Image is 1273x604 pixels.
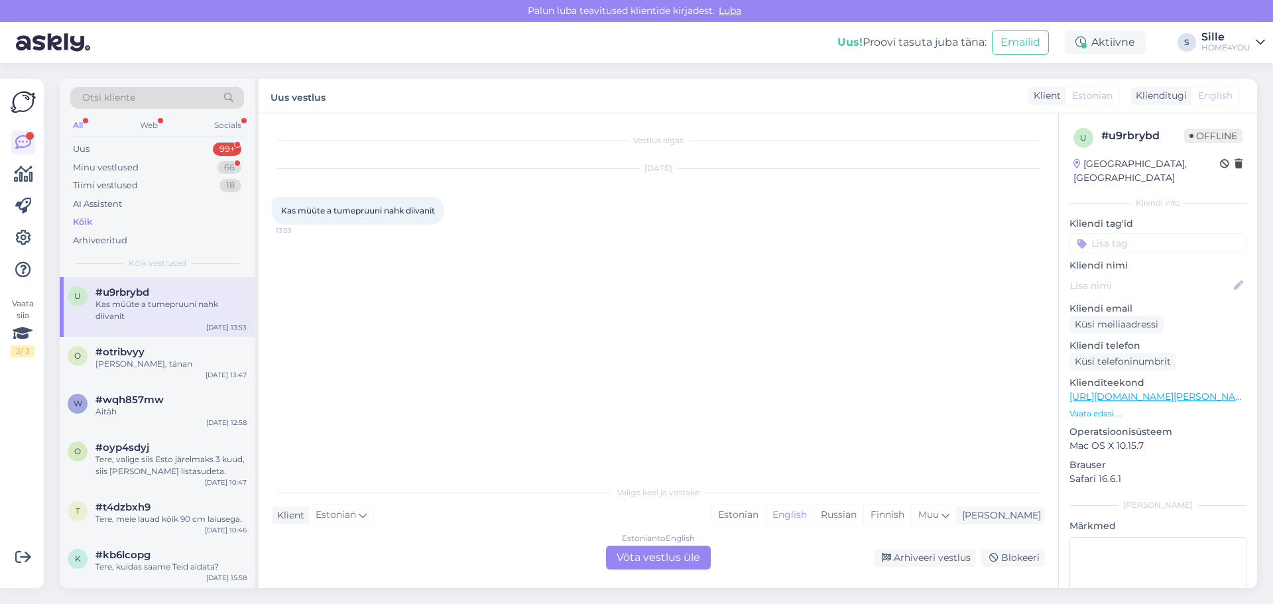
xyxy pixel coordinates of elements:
div: Estonian to English [622,532,695,544]
div: 99+ [213,143,241,156]
div: [DATE] 12:58 [206,418,247,428]
div: Proovi tasuta juba täna: [837,34,987,50]
div: Aktiivne [1065,30,1146,54]
span: k [75,554,81,564]
input: Lisa tag [1069,233,1246,253]
div: Minu vestlused [73,161,139,174]
div: Socials [212,117,244,134]
div: Tiimi vestlused [73,179,138,192]
div: Küsi meiliaadressi [1069,316,1164,333]
span: Luba [715,5,745,17]
div: [DATE] 13:53 [206,322,247,332]
div: [PERSON_NAME], tänan [95,358,247,370]
div: Valige keel ja vastake [272,487,1045,499]
div: Tere, meie lauad kõik 90 cm laiusega. [95,513,247,525]
p: Kliendi email [1069,302,1246,316]
div: [DATE] 10:47 [205,477,247,487]
div: Tere, valige siis Esto järelmaks 3 kuud, siis [PERSON_NAME] listasudeta. [95,453,247,477]
input: Lisa nimi [1070,278,1231,293]
div: Kliendi info [1069,197,1246,209]
div: Tere, kuidas saame Teid aidata? [95,561,247,573]
p: Brauser [1069,458,1246,472]
b: Uus! [837,36,863,48]
div: All [70,117,86,134]
div: Küsi telefoninumbrit [1069,353,1176,371]
span: w [74,398,82,408]
div: Russian [814,505,863,525]
div: Uus [73,143,90,156]
div: 2 / 3 [11,345,34,357]
span: o [74,446,81,456]
div: Vaata siia [11,298,34,357]
div: [DATE] 10:46 [205,525,247,535]
label: Uus vestlus [271,87,326,105]
div: Finnish [863,505,911,525]
div: English [765,505,814,525]
p: Kliendi nimi [1069,259,1246,272]
p: Kliendi tag'id [1069,217,1246,231]
span: u [74,291,81,301]
div: Web [137,117,160,134]
div: [DATE] 13:47 [206,370,247,380]
span: Muu [918,509,939,520]
div: Kõik [73,215,92,229]
span: Otsi kliente [82,91,135,105]
span: Estonian [316,508,356,522]
div: Aitäh [95,406,247,418]
button: Emailid [992,30,1049,55]
div: Arhiveeritud [73,234,127,247]
div: # u9rbrybd [1101,128,1184,144]
span: #t4dzbxh9 [95,501,151,513]
div: S [1178,33,1196,52]
div: AI Assistent [73,198,122,211]
div: Klient [272,509,304,522]
div: [DATE] 15:58 [206,573,247,583]
div: [PERSON_NAME] [957,509,1041,522]
div: Estonian [711,505,765,525]
div: HOME4YOU [1201,42,1250,53]
div: [PERSON_NAME] [1069,499,1246,511]
img: Askly Logo [11,90,36,115]
div: Klienditugi [1130,89,1187,103]
p: Kliendi telefon [1069,339,1246,353]
span: t [76,506,80,516]
span: #otribvyy [95,346,145,358]
p: Safari 16.6.1 [1069,472,1246,486]
span: Kõik vestlused [129,257,186,269]
span: Kas müüte a tumepruuni nahk diivanit [281,206,435,215]
span: #wqh857mw [95,394,164,406]
p: Mac OS X 10.15.7 [1069,439,1246,453]
div: Võta vestlus üle [606,546,711,570]
div: Klient [1028,89,1061,103]
div: [DATE] [272,162,1045,174]
div: Arhiveeri vestlus [874,549,976,567]
span: English [1198,89,1233,103]
div: Vestlus algas [272,135,1045,147]
span: #u9rbrybd [95,286,149,298]
div: Kas müüte a tumepruuni nahk diivanit [95,298,247,322]
a: [URL][DOMAIN_NAME][PERSON_NAME] [1069,391,1252,402]
div: 66 [217,161,241,174]
span: o [74,351,81,361]
span: #kb6lcopg [95,549,151,561]
p: Vaata edasi ... [1069,408,1246,420]
p: Klienditeekond [1069,376,1246,390]
span: Estonian [1072,89,1113,103]
p: Operatsioonisüsteem [1069,425,1246,439]
a: SilleHOME4YOU [1201,32,1265,53]
p: Märkmed [1069,519,1246,533]
div: Blokeeri [981,549,1045,567]
span: Offline [1184,129,1243,143]
div: [GEOGRAPHIC_DATA], [GEOGRAPHIC_DATA] [1073,157,1220,185]
span: #oyp4sdyj [95,442,149,453]
span: 13:53 [276,225,326,235]
div: Sille [1201,32,1250,42]
span: u [1080,133,1087,143]
div: 18 [219,179,241,192]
